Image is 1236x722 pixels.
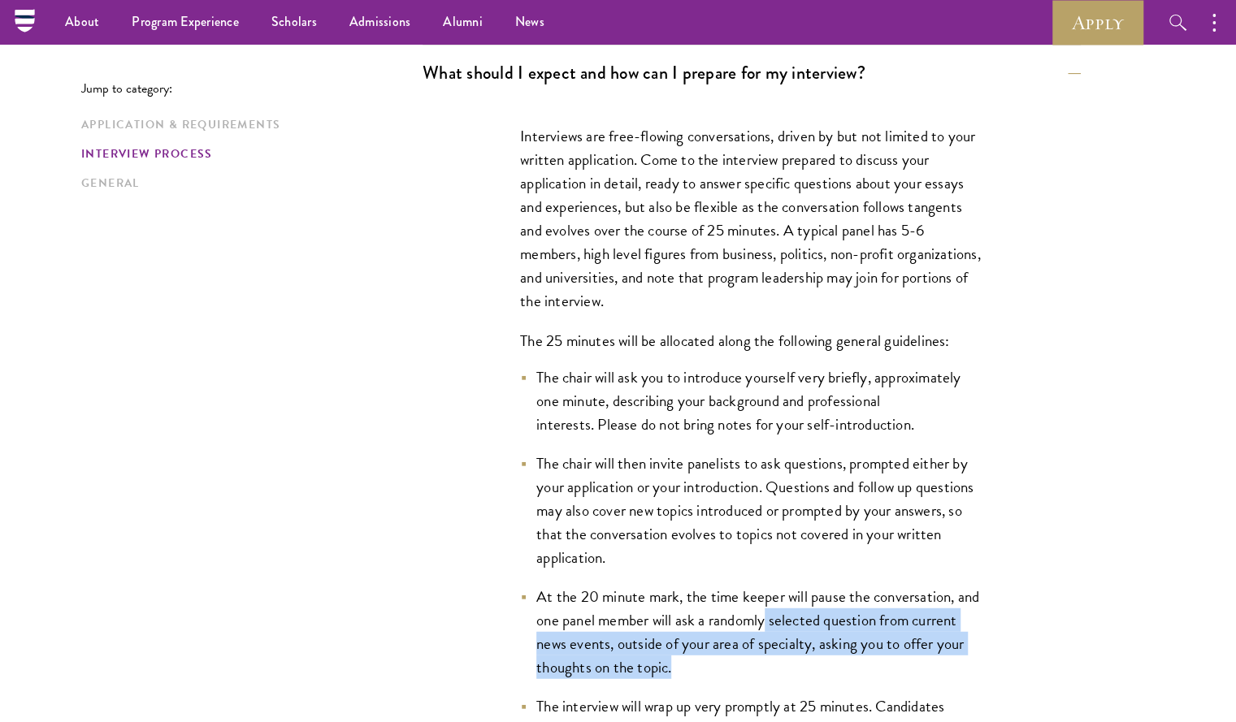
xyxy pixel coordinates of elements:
[81,81,423,96] p: Jump to category:
[81,145,413,162] a: Interview Process
[520,585,983,679] li: At the 20 minute mark, the time keeper will pause the conversation, and one panel member will ask...
[423,54,1081,91] button: What should I expect and how can I prepare for my interview?
[520,329,983,352] p: The 25 minutes will be allocated along the following general guidelines:
[520,365,983,436] li: The chair will ask you to introduce yourself very briefly, approximately one minute, describing y...
[520,452,983,569] li: The chair will then invite panelists to ask questions, prompted either by your application or you...
[81,116,413,133] a: Application & Requirements
[520,124,983,313] p: Interviews are free-flowing conversations, driven by but not limited to your written application....
[81,175,413,192] a: General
